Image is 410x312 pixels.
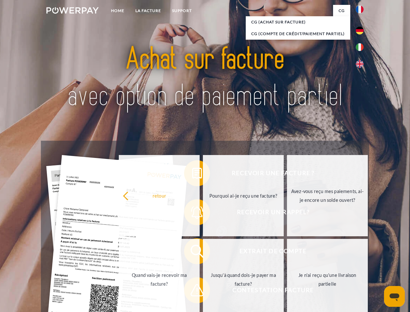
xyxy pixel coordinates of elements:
div: Je n'ai reçu qu'une livraison partielle [291,271,364,288]
a: CG (achat sur facture) [246,16,350,28]
a: Support [167,5,197,17]
a: CG [333,5,350,17]
img: title-powerpay_fr.svg [62,31,348,124]
div: Jusqu'à quand dois-je payer ma facture? [207,271,280,288]
div: Quand vais-je recevoir ma facture? [123,271,196,288]
div: Pourquoi ai-je reçu une facture? [207,191,280,200]
a: Home [106,5,130,17]
a: LA FACTURE [130,5,167,17]
img: de [356,27,364,34]
a: Avez-vous reçu mes paiements, ai-je encore un solde ouvert? [287,155,368,236]
div: retour [123,191,196,200]
iframe: Bouton de lancement de la fenêtre de messagerie [384,286,405,307]
img: logo-powerpay-white.svg [46,7,99,14]
div: Avez-vous reçu mes paiements, ai-je encore un solde ouvert? [291,187,364,204]
a: CG (Compte de crédit/paiement partiel) [246,28,350,40]
img: fr [356,6,364,13]
img: en [356,60,364,68]
img: it [356,43,364,51]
